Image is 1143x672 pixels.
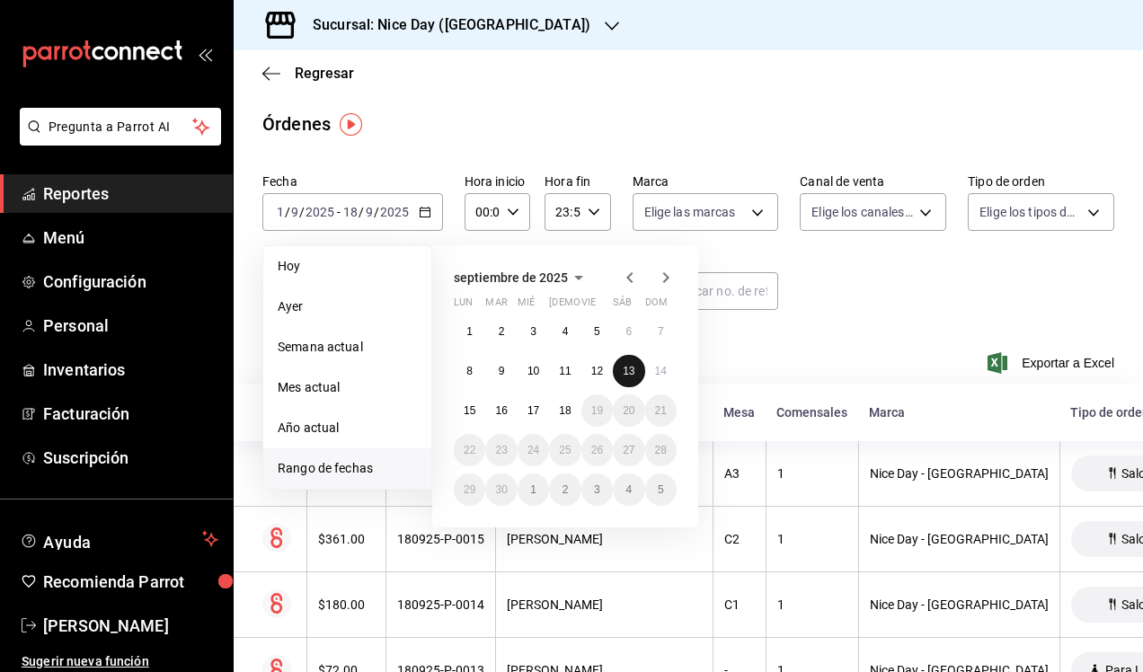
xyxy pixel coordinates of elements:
abbr: 15 de septiembre de 2025 [464,404,475,417]
input: ---- [305,205,335,219]
div: [PERSON_NAME] [507,597,702,612]
button: 23 de septiembre de 2025 [485,434,517,466]
div: 180925-P-0014 [397,597,484,612]
abbr: 23 de septiembre de 2025 [495,444,507,456]
abbr: viernes [581,296,596,315]
span: Inventarios [43,358,218,382]
abbr: 2 de octubre de 2025 [563,483,569,496]
span: Recomienda Parrot [43,570,218,594]
abbr: 27 de septiembre de 2025 [623,444,634,456]
button: 24 de septiembre de 2025 [518,434,549,466]
button: 6 de septiembre de 2025 [613,315,644,348]
button: 21 de septiembre de 2025 [645,394,677,427]
abbr: 19 de septiembre de 2025 [591,404,603,417]
button: 29 de septiembre de 2025 [454,473,485,506]
button: 14 de septiembre de 2025 [645,355,677,387]
abbr: 12 de septiembre de 2025 [591,365,603,377]
abbr: 3 de septiembre de 2025 [530,325,536,338]
label: Hora fin [545,175,610,188]
h3: Sucursal: Nice Day ([GEOGRAPHIC_DATA]) [298,14,590,36]
abbr: 16 de septiembre de 2025 [495,404,507,417]
div: Órdenes [262,111,331,137]
div: C2 [724,532,755,546]
span: Elige los tipos de orden [979,203,1081,221]
span: / [285,205,290,219]
abbr: 2 de septiembre de 2025 [499,325,505,338]
div: $180.00 [318,597,375,612]
div: 1 [777,532,847,546]
div: 1 [777,597,847,612]
button: 5 de septiembre de 2025 [581,315,613,348]
span: Regresar [295,65,354,82]
abbr: 5 de octubre de 2025 [658,483,664,496]
span: Rango de fechas [278,459,417,478]
div: Nice Day - [GEOGRAPHIC_DATA] [870,532,1049,546]
button: 1 de septiembre de 2025 [454,315,485,348]
button: 4 de octubre de 2025 [613,473,644,506]
span: Menú [43,225,218,250]
div: Nice Day - [GEOGRAPHIC_DATA] [870,597,1049,612]
abbr: miércoles [518,296,535,315]
abbr: jueves [549,296,655,315]
abbr: martes [485,296,507,315]
abbr: 26 de septiembre de 2025 [591,444,603,456]
abbr: 30 de septiembre de 2025 [495,483,507,496]
abbr: 28 de septiembre de 2025 [655,444,667,456]
abbr: 4 de octubre de 2025 [625,483,632,496]
button: 17 de septiembre de 2025 [518,394,549,427]
abbr: 3 de octubre de 2025 [594,483,600,496]
abbr: 10 de septiembre de 2025 [527,365,539,377]
span: [PERSON_NAME] [43,614,218,638]
span: Mes actual [278,378,417,397]
abbr: 17 de septiembre de 2025 [527,404,539,417]
button: 13 de septiembre de 2025 [613,355,644,387]
span: Elige los canales de venta [811,203,913,221]
label: Marca [633,175,779,188]
span: Ayuda [43,528,195,550]
button: Tooltip marker [340,113,362,136]
span: Pregunta a Parrot AI [49,118,193,137]
abbr: domingo [645,296,668,315]
input: -- [290,205,299,219]
abbr: 7 de septiembre de 2025 [658,325,664,338]
button: 10 de septiembre de 2025 [518,355,549,387]
button: 5 de octubre de 2025 [645,473,677,506]
label: Fecha [262,175,443,188]
button: 18 de septiembre de 2025 [549,394,580,427]
span: / [299,205,305,219]
span: Semana actual [278,338,417,357]
div: [PERSON_NAME] [507,532,702,546]
button: Pregunta a Parrot AI [20,108,221,146]
span: - [337,205,341,219]
span: / [359,205,364,219]
span: Ayer [278,297,417,316]
div: 1 [777,466,847,481]
button: 3 de octubre de 2025 [581,473,613,506]
button: 12 de septiembre de 2025 [581,355,613,387]
div: $361.00 [318,532,375,546]
span: Año actual [278,419,417,438]
span: / [374,205,379,219]
span: Hoy [278,257,417,276]
button: 7 de septiembre de 2025 [645,315,677,348]
button: septiembre de 2025 [454,267,589,288]
label: Tipo de orden [968,175,1114,188]
button: open_drawer_menu [198,47,212,61]
div: Marca [869,405,1049,420]
div: Nice Day - [GEOGRAPHIC_DATA] [870,466,1049,481]
label: Hora inicio [465,175,530,188]
button: 4 de septiembre de 2025 [549,315,580,348]
abbr: 29 de septiembre de 2025 [464,483,475,496]
abbr: 21 de septiembre de 2025 [655,404,667,417]
label: Canal de venta [800,175,946,188]
button: 16 de septiembre de 2025 [485,394,517,427]
button: Exportar a Excel [991,352,1114,374]
span: septiembre de 2025 [454,270,568,285]
button: 15 de septiembre de 2025 [454,394,485,427]
button: 20 de septiembre de 2025 [613,394,644,427]
div: Comensales [776,405,847,420]
button: 2 de octubre de 2025 [549,473,580,506]
abbr: 4 de septiembre de 2025 [563,325,569,338]
input: ---- [379,205,410,219]
button: Regresar [262,65,354,82]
